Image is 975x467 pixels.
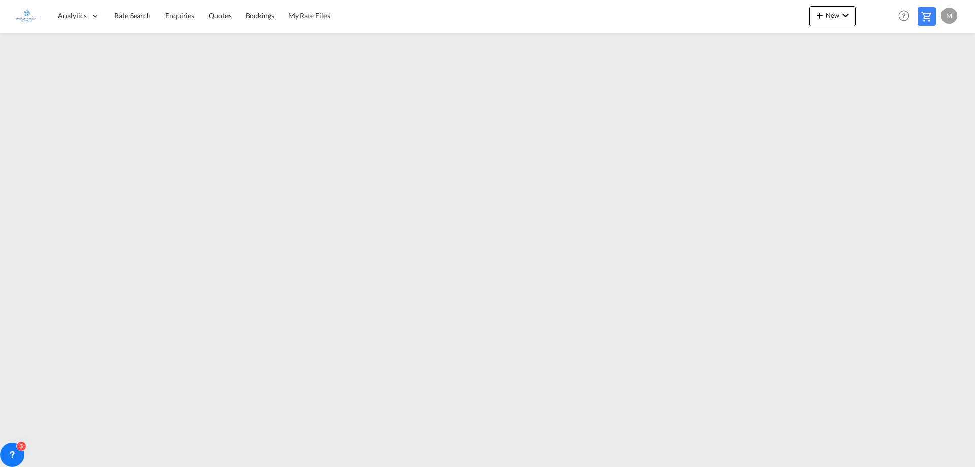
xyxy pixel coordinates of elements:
[814,11,852,19] span: New
[114,11,151,20] span: Rate Search
[288,11,330,20] span: My Rate Files
[941,8,957,24] div: M
[15,5,38,27] img: 6a2c35f0b7c411ef99d84d375d6e7407.jpg
[246,11,274,20] span: Bookings
[809,6,856,26] button: icon-plus 400-fgNewicon-chevron-down
[839,9,852,21] md-icon: icon-chevron-down
[209,11,231,20] span: Quotes
[58,11,87,21] span: Analytics
[895,7,913,24] span: Help
[895,7,918,25] div: Help
[165,11,194,20] span: Enquiries
[814,9,826,21] md-icon: icon-plus 400-fg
